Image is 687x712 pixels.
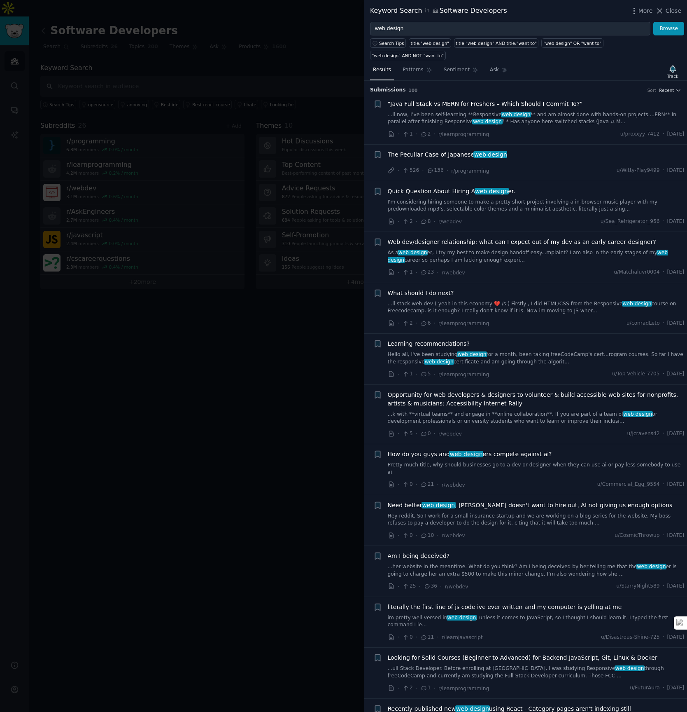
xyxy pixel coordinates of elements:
[424,359,454,365] span: web design
[398,582,399,591] span: ·
[402,481,412,488] span: 0
[438,431,462,437] span: r/webdev
[472,119,502,124] span: web design
[388,603,622,611] a: literally the first line of js code ive ever written and my computer is yelling at me
[490,66,499,74] span: Ask
[543,40,601,46] div: "web design" OR "want to"
[541,38,603,48] a: "web design" OR "want to"
[398,370,399,379] span: ·
[667,269,684,276] span: [DATE]
[653,22,684,36] button: Browse
[615,532,659,539] span: u/CosmicThrowup
[420,269,434,276] span: 23
[388,391,685,408] a: Opportunity for web developers & designers to volunteer & build accessible web sites for nonprofi...
[416,370,417,379] span: ·
[373,66,391,74] span: Results
[630,684,659,692] span: u/FuturAura
[388,552,450,560] span: Am I being deceived?
[398,633,399,642] span: ·
[388,411,685,425] a: ...k with **virtual teams** and engage in **online collaboration**. If you are part of a team ofw...
[667,370,684,378] span: [DATE]
[388,289,454,297] a: What should I do next?
[388,340,470,348] a: Learning recommendations?
[416,531,417,540] span: ·
[622,301,652,307] span: web design
[370,22,650,36] input: Try a keyword related to your business
[416,480,417,489] span: ·
[434,370,435,379] span: ·
[402,131,412,138] span: 1
[402,684,412,692] span: 2
[667,634,684,641] span: [DATE]
[416,217,417,226] span: ·
[398,250,428,255] span: web design
[655,7,681,15] button: Close
[398,531,399,540] span: ·
[420,634,434,641] span: 11
[434,429,435,438] span: ·
[398,217,399,226] span: ·
[420,430,431,438] span: 0
[455,705,489,712] span: web design
[398,130,399,138] span: ·
[447,166,448,175] span: ·
[402,218,412,225] span: 2
[388,111,685,126] a: ...ll now, I’ve been self-learning **Responsiveweb design** and am almost done with hands-on proj...
[437,268,438,277] span: ·
[409,38,451,48] a: title:"web design"
[422,166,424,175] span: ·
[663,634,664,641] span: ·
[388,501,673,510] a: Need betterweb design, [PERSON_NAME] doesn't want to hire out, AI not giving us enough options
[663,430,664,438] span: ·
[398,684,399,693] span: ·
[659,87,681,93] button: Recent
[663,583,664,590] span: ·
[456,40,537,46] div: title:"web design" AND title:"want to"
[388,238,656,246] span: Web dev/designer relationship: what can I expect out of my dev as an early career designer?
[667,430,684,438] span: [DATE]
[663,167,664,174] span: ·
[442,635,483,640] span: r/learnjavascript
[501,112,531,117] span: web design
[666,7,681,15] span: Close
[601,218,660,225] span: u/Sea_Refrigerator_956
[388,653,657,662] span: Looking for Solid Courses (Beginner to Advanced) for Backend JavaScript, Git, Linux & Docker
[402,430,412,438] span: 5
[445,584,468,590] span: r/webdev
[370,51,446,60] a: "web design" AND NOT "want to"
[388,150,507,159] span: The Peculiar Case of Japanese
[627,430,660,438] span: u/jcravens42
[398,429,399,438] span: ·
[411,40,449,46] div: title:"web design"
[416,268,417,277] span: ·
[388,150,507,159] a: The Peculiar Case of Japaneseweb design
[447,615,477,621] span: web design
[388,300,685,315] a: ...ll stack web dev ( yeah in this economy 💔 /s ) Firstly , I did HTML/CSS from the Responsiveweb...
[400,63,435,80] a: Patterns
[667,131,684,138] span: [DATE]
[420,218,431,225] span: 8
[667,481,684,488] span: [DATE]
[440,582,442,591] span: ·
[419,582,421,591] span: ·
[617,167,660,174] span: u/Witty-Play9499
[663,481,664,488] span: ·
[388,450,552,459] a: How do you guys andweb designers compete against ai?
[398,268,399,277] span: ·
[370,6,507,16] div: Keyword Search Software Developers
[434,684,435,693] span: ·
[663,532,664,539] span: ·
[473,151,508,158] span: web design
[372,53,444,59] div: "web design" AND NOT "want to"
[638,7,653,15] span: More
[388,513,685,527] a: Hey reddit, So I work for a small insurance startup and we are working on a blog series for the w...
[487,63,510,80] a: Ask
[388,665,685,679] a: ...ull Stack Developer. Before enrolling at [GEOGRAPHIC_DATA], I was studying Responsiveweb desig...
[442,270,465,276] span: r/webdev
[630,7,653,15] button: More
[420,481,434,488] span: 21
[438,219,462,225] span: r/webdev
[402,370,412,378] span: 1
[663,370,664,378] span: ·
